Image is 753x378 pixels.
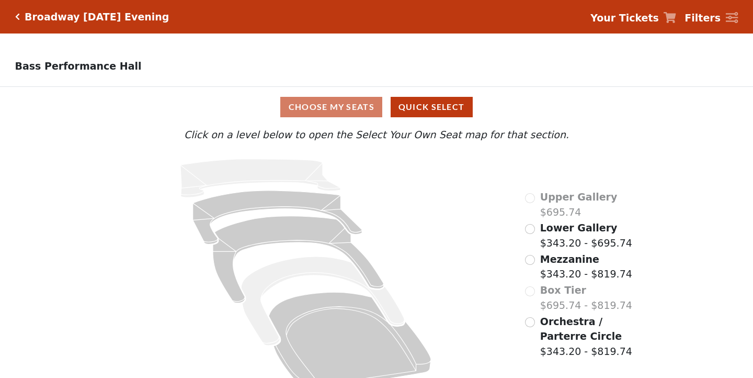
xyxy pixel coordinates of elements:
label: $695.74 [540,190,618,219]
strong: Your Tickets [590,12,659,24]
span: Lower Gallery [540,222,618,234]
h5: Broadway [DATE] Evening [25,11,169,23]
strong: Filters [684,12,721,24]
label: $343.20 - $819.74 [540,314,652,359]
label: $343.20 - $695.74 [540,220,632,250]
button: Quick Select [391,97,473,117]
p: Click on a level below to open the Select Your Own Seat map for that section. [101,127,652,142]
label: $343.20 - $819.74 [540,252,632,282]
a: Click here to go back to filters [15,13,20,20]
span: Mezzanine [540,253,599,265]
span: Upper Gallery [540,191,618,203]
span: Orchestra / Parterre Circle [540,316,622,342]
path: Upper Gallery - Seats Available: 0 [180,159,340,198]
path: Lower Gallery - Seats Available: 38 [193,191,362,244]
label: $695.74 - $819.74 [540,283,632,313]
a: Your Tickets [590,10,676,26]
span: Box Tier [540,284,586,296]
a: Filters [684,10,738,26]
